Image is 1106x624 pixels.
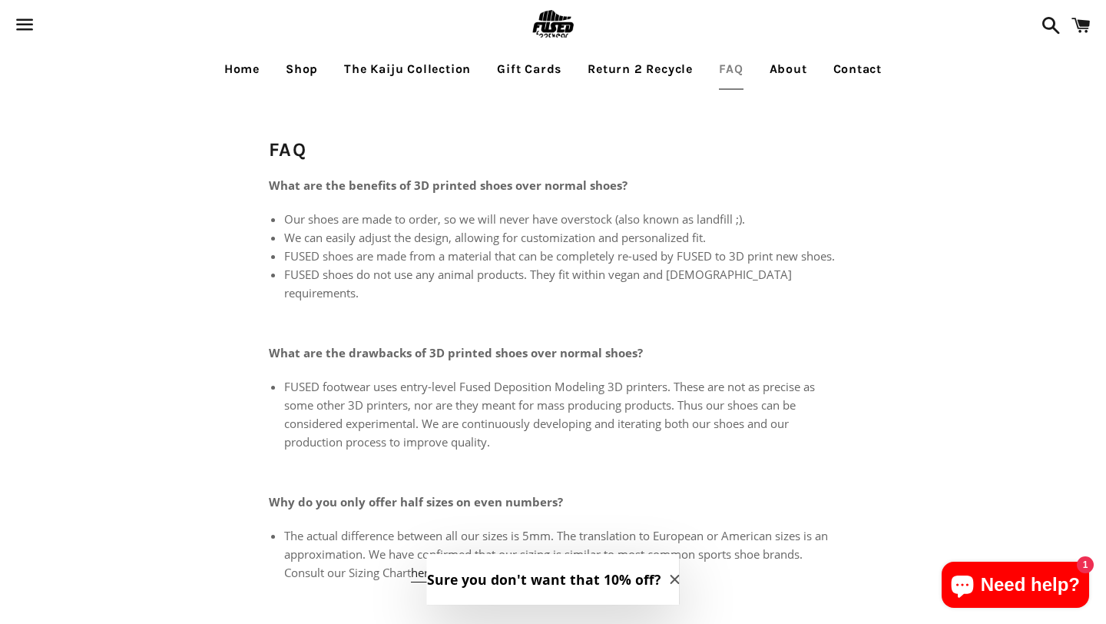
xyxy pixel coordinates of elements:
a: Return 2 Recycle [576,50,704,88]
inbox-online-store-chat: Shopify online store chat [937,562,1094,612]
li: Our shoes are made to order, so we will never have overstock (also known as landfill ;). [284,210,837,228]
a: FAQ [707,50,754,88]
a: here [411,565,435,583]
h1: FAQ [269,136,837,163]
a: Home [213,50,271,88]
li: The actual difference between all our sizes is 5mm. The translation to European or American sizes... [284,526,837,582]
strong: What are the benefits of 3D printed shoes over normal shoes? [269,178,628,193]
a: Gift Cards [485,50,573,88]
strong: Why do you only offer half sizes on even numbers? [269,494,563,509]
a: Contact [822,50,894,88]
li: FUSED footwear uses entry-level Fused Deposition Modeling 3D printers. These are not as precise a... [284,377,837,451]
a: About [758,50,819,88]
a: Shop [274,50,329,88]
li: FUSED shoes do not use any animal products. They fit within vegan and [DEMOGRAPHIC_DATA] requirem... [284,265,837,302]
strong: What are the drawbacks of 3D printed shoes over normal shoes? [269,345,643,360]
a: The Kaiju Collection [333,50,482,88]
li: We can easily adjust the design, allowing for customization and personalized fit. [284,228,837,247]
li: FUSED shoes are made from a material that can be completely re-used by FUSED to 3D print new shoes. [284,247,837,265]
